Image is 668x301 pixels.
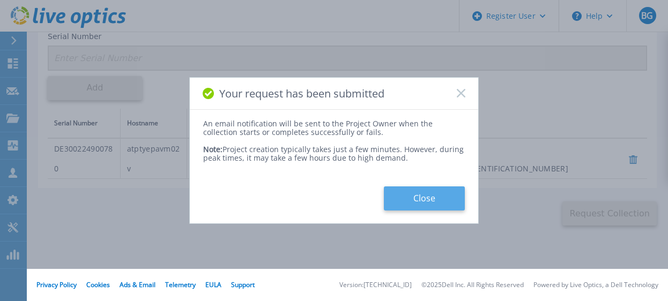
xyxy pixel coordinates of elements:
a: EULA [205,280,221,289]
span: Your request has been submitted [219,87,384,100]
button: Close [384,186,465,210]
li: Version: [TECHNICAL_ID] [339,282,412,289]
a: Telemetry [165,280,196,289]
a: Ads & Email [120,280,155,289]
a: Cookies [86,280,110,289]
div: An email notification will be sent to the Project Owner when the collection starts or completes s... [203,119,465,137]
span: Note: [203,144,222,154]
div: Project creation typically takes just a few minutes. However, during peak times, it may take a fe... [203,137,465,162]
a: Privacy Policy [36,280,77,289]
li: Powered by Live Optics, a Dell Technology [533,282,658,289]
a: Support [231,280,255,289]
li: © 2025 Dell Inc. All Rights Reserved [421,282,524,289]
